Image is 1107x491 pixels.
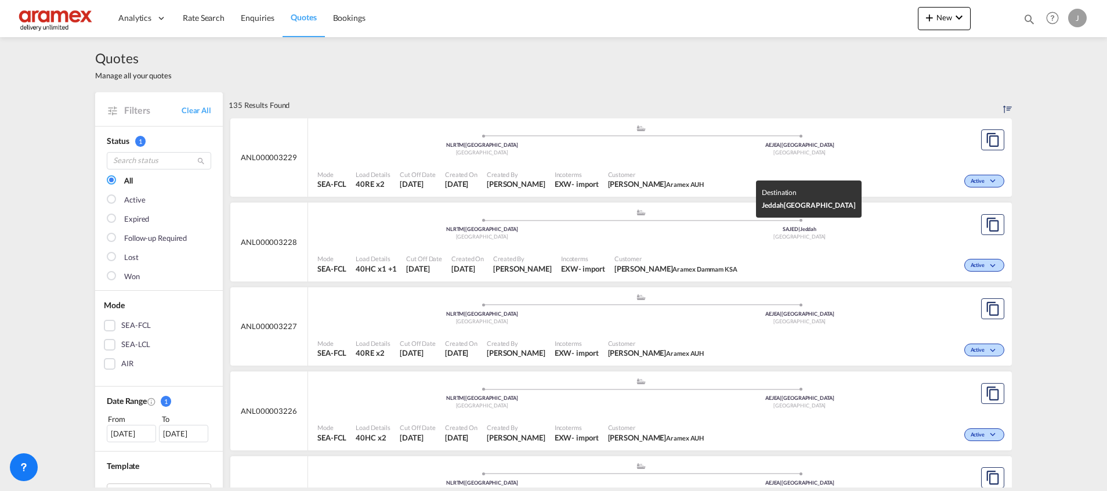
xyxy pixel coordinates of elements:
[445,348,477,358] span: 6 Oct 2025
[356,348,390,358] span: 40RE x 2
[571,348,598,358] div: - import
[356,432,390,443] span: 40HC x 2
[493,263,552,274] span: Janice Camporaso
[456,233,508,240] span: [GEOGRAPHIC_DATA]
[918,7,971,30] button: icon-plus 400-fgNewicon-chevron-down
[356,339,390,348] span: Load Details
[241,406,297,416] span: ANL000003226
[923,13,966,22] span: New
[104,358,214,370] md-checkbox: AIR
[1043,8,1062,28] span: Help
[107,396,147,406] span: Date Range
[400,170,436,179] span: Cut Off Date
[783,226,816,232] span: SAJED Jeddah
[464,226,465,232] span: |
[197,157,205,165] md-icon: icon-magnify
[182,105,211,115] a: Clear All
[446,479,518,486] span: NLRTM [GEOGRAPHIC_DATA]
[400,179,436,189] span: 6 Oct 2025
[1003,92,1012,118] div: Sort by: Created On
[971,262,987,270] span: Active
[981,383,1004,404] button: Copy Quote
[964,259,1004,272] div: Change Status Here
[1023,13,1036,26] md-icon: icon-magnify
[986,133,1000,147] md-icon: assets/icons/custom/copyQuote.svg
[1023,13,1036,30] div: icon-magnify
[784,201,856,210] span: [GEOGRAPHIC_DATA]
[608,432,704,443] span: Suhail Muhammad Aramex AUH
[987,178,1001,185] md-icon: icon-chevron-down
[964,344,1004,356] div: Change Status Here
[765,311,834,317] span: AEJEA [GEOGRAPHIC_DATA]
[445,179,477,189] span: 6 Oct 2025
[161,413,212,425] div: To
[634,294,648,300] md-icon: assets/icons/custom/ship-fill.svg
[317,348,346,358] span: SEA-FCL
[107,413,211,442] span: From To [DATE][DATE]
[464,142,465,148] span: |
[124,252,139,263] div: Lost
[95,70,172,81] span: Manage all your quotes
[124,175,133,187] div: All
[456,149,508,156] span: [GEOGRAPHIC_DATA]
[406,254,442,263] span: Cut Off Date
[17,5,96,31] img: dca169e0c7e311edbe1137055cab269e.png
[773,318,826,324] span: [GEOGRAPHIC_DATA]
[317,179,346,189] span: SEA-FCL
[333,13,366,23] span: Bookings
[608,423,704,432] span: Customer
[104,320,214,331] md-checkbox: SEA-FCL
[451,263,484,274] span: 6 Oct 2025
[317,170,346,179] span: Mode
[555,179,572,189] div: EXW
[555,179,599,189] div: EXW import
[107,136,129,146] span: Status
[666,349,704,357] span: Aramex AUH
[124,233,187,244] div: Follow-up Required
[672,265,737,273] span: Aramex Dammam KSA
[555,432,572,443] div: EXW
[317,339,346,348] span: Mode
[446,142,518,148] span: NLRTM [GEOGRAPHIC_DATA]
[666,434,704,442] span: Aramex AUH
[1068,9,1087,27] div: J
[230,287,1012,366] div: ANL000003227 assets/icons/custom/ship-fill.svgassets/icons/custom/roll-o-plane.svgOriginRotterdam...
[986,302,1000,316] md-icon: assets/icons/custom/copyQuote.svg
[561,263,578,274] div: EXW
[555,339,599,348] span: Incoterms
[446,311,518,317] span: NLRTM [GEOGRAPHIC_DATA]
[317,254,346,263] span: Mode
[952,10,966,24] md-icon: icon-chevron-down
[445,339,477,348] span: Created On
[317,432,346,443] span: SEA-FCL
[634,125,648,131] md-icon: assets/icons/custom/ship-fill.svg
[107,461,139,471] span: Template
[780,311,782,317] span: |
[241,321,297,331] span: ANL000003227
[456,318,508,324] span: [GEOGRAPHIC_DATA]
[987,432,1001,438] md-icon: icon-chevron-down
[317,263,346,274] span: SEA-FCL
[121,339,150,351] div: SEA-LCL
[986,471,1000,485] md-icon: assets/icons/custom/copyQuote.svg
[95,49,172,67] span: Quotes
[317,423,346,432] span: Mode
[118,12,151,24] span: Analytics
[291,12,316,22] span: Quotes
[406,263,442,274] span: 6 Oct 2025
[555,432,599,443] div: EXW import
[356,179,390,189] span: 40RE x 2
[987,348,1001,354] md-icon: icon-chevron-down
[121,358,133,370] div: AIR
[159,425,208,442] div: [DATE]
[765,479,834,486] span: AEJEA [GEOGRAPHIC_DATA]
[456,402,508,409] span: [GEOGRAPHIC_DATA]
[614,254,737,263] span: Customer
[124,104,182,117] span: Filters
[798,226,800,232] span: |
[666,180,704,188] span: Aramex AUH
[608,339,704,348] span: Customer
[578,263,605,274] div: - import
[230,203,1012,281] div: ANL000003228 assets/icons/custom/ship-fill.svgassets/icons/custom/roll-o-plane.svgOriginRotterdam...
[964,175,1004,187] div: Change Status Here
